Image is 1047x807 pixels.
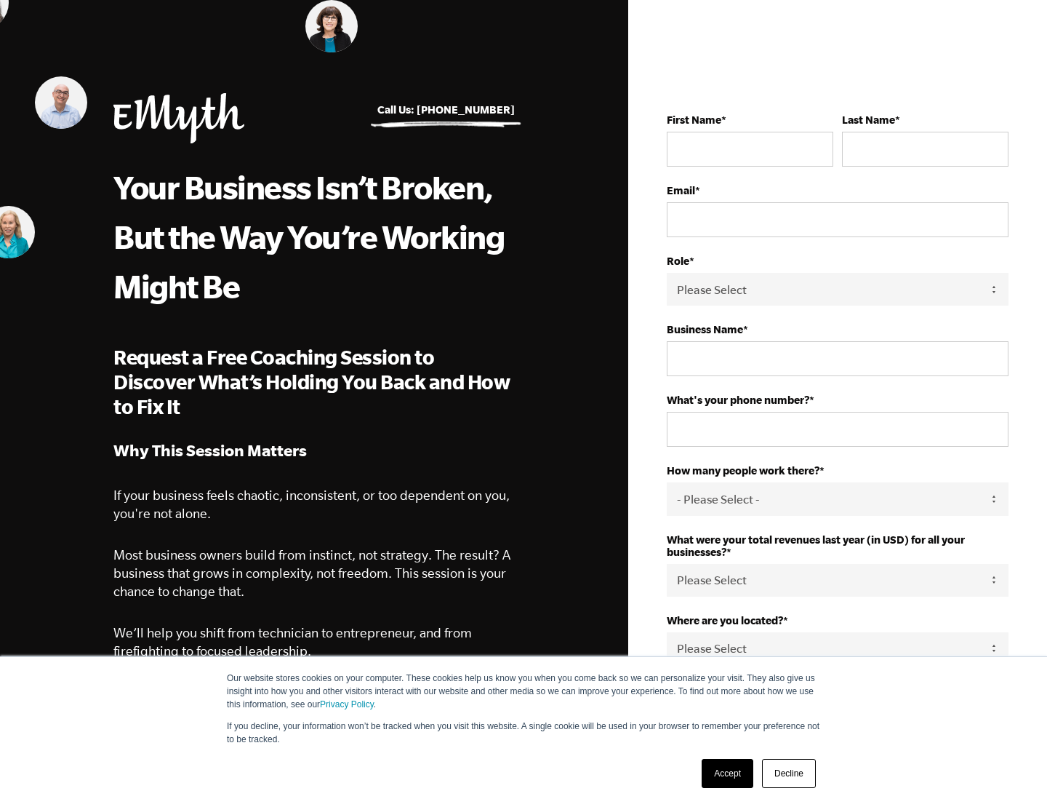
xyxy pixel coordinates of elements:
strong: First Name [667,114,721,126]
a: Accept [702,759,753,788]
strong: What were your total revenues last year (in USD) for all your businesses? [667,533,965,558]
strong: Email [667,184,695,196]
strong: Where are you located? [667,614,783,627]
img: EMyth [113,93,244,143]
span: Request a Free Coaching Session to Discover What’s Holding You Back and How to Fix It [113,346,510,418]
img: Shachar Perlman, EMyth Business Coach [35,76,87,129]
strong: Business Name [667,323,743,335]
span: If your business feels chaotic, inconsistent, or too dependent on you, you're not alone. [113,488,510,521]
span: Most business owners build from instinct, not strategy. The result? A business that grows in comp... [113,547,510,599]
p: Our website stores cookies on your computer. These cookies help us know you when you come back so... [227,672,820,711]
strong: Last Name [842,114,895,126]
a: Privacy Policy [320,699,374,709]
p: If you decline, your information won’t be tracked when you visit this website. A single cookie wi... [227,720,820,746]
span: Your Business Isn’t Broken, But the Way You’re Working Might Be [113,169,504,304]
strong: How many people work there? [667,464,819,477]
a: Decline [762,759,816,788]
strong: What's your phone number? [667,394,809,406]
a: Call Us: [PHONE_NUMBER] [377,103,515,116]
span: We’ll help you shift from technician to entrepreneur, and from firefighting to focused leadership. [113,625,472,659]
strong: Role [667,255,689,267]
strong: Why This Session Matters [113,441,307,459]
